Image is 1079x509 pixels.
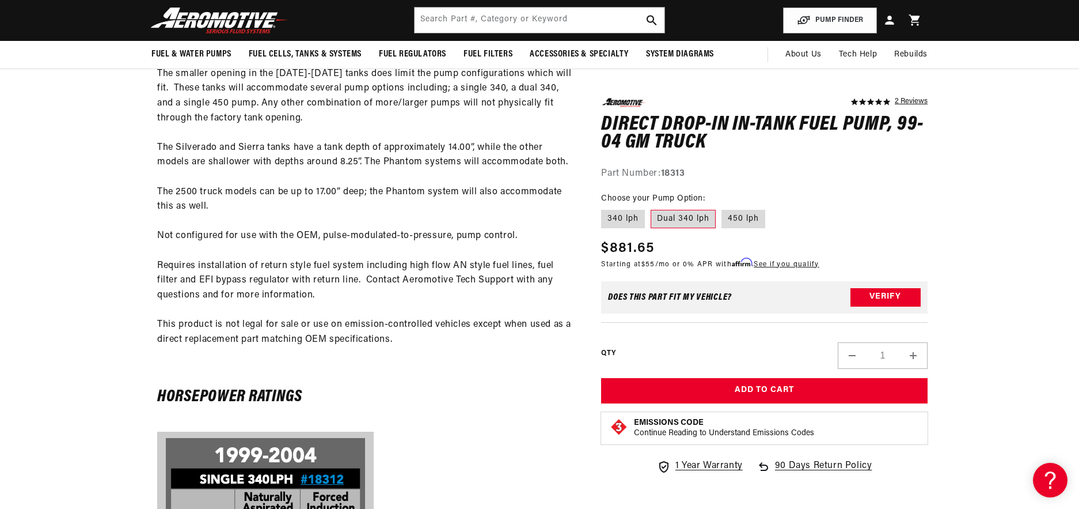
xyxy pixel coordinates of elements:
input: Search by Part Number, Category or Keyword [415,7,664,33]
summary: Fuel Filters [455,41,521,68]
img: Emissions code [610,418,628,436]
a: 2 reviews [895,98,928,106]
label: 450 lph [721,210,765,228]
span: 90 Days Return Policy [775,459,872,485]
label: 340 lph [601,210,645,228]
label: QTY [601,349,616,359]
legend: Choose your Pump Option: [601,193,706,205]
button: search button [639,7,664,33]
summary: System Diagrams [637,41,723,68]
span: Fuel Cells, Tanks & Systems [249,48,362,61]
div: Part Number: [601,166,928,181]
a: 1 Year Warranty [657,459,743,474]
label: Dual 340 lph [651,210,716,228]
span: $55 [641,261,655,267]
h1: Direct Drop-In In-Tank Fuel Pump, 99-04 GM Truck [601,115,928,152]
p: Starting at /mo or 0% APR with . [601,258,819,269]
a: About Us [777,41,830,69]
summary: Tech Help [830,41,886,69]
summary: Fuel Cells, Tanks & Systems [240,41,370,68]
h6: Horsepower Ratings [157,390,572,404]
strong: 18313 [661,168,685,178]
a: 90 Days Return Policy [757,459,872,485]
span: About Us [785,50,822,59]
button: Verify [850,288,921,306]
span: Accessories & Specialty [530,48,629,61]
span: 1 Year Warranty [675,459,743,474]
span: Rebuilds [894,48,928,61]
span: Tech Help [839,48,877,61]
summary: Fuel Regulators [370,41,455,68]
summary: Accessories & Specialty [521,41,637,68]
a: See if you qualify - Learn more about Affirm Financing (opens in modal) [754,261,819,267]
button: PUMP FINDER [783,7,877,33]
summary: Rebuilds [886,41,936,69]
span: $881.65 [601,237,654,258]
span: Fuel Filters [463,48,512,61]
button: Add to Cart [601,378,928,404]
p: Continue Reading to Understand Emissions Codes [634,428,814,439]
img: Aeromotive [147,7,291,34]
span: System Diagrams [646,48,714,61]
span: Fuel Regulators [379,48,446,61]
div: Does This part fit My vehicle? [608,292,732,301]
summary: Fuel & Water Pumps [143,41,240,68]
span: Fuel & Water Pumps [151,48,231,61]
span: Affirm [732,258,752,266]
strong: Emissions Code [634,418,704,427]
button: Emissions CodeContinue Reading to Understand Emissions Codes [634,418,814,439]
